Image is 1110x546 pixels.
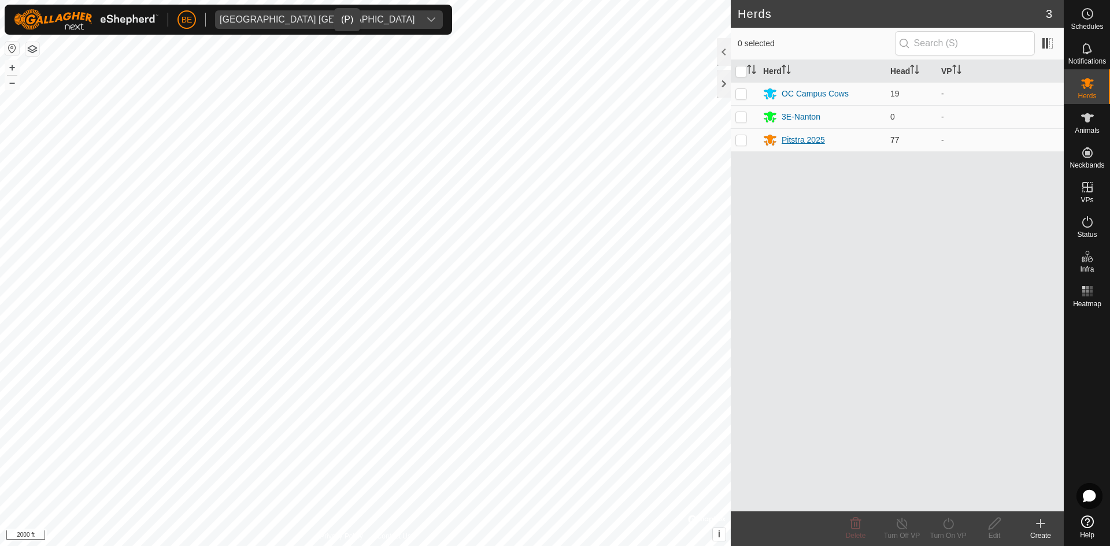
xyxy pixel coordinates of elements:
button: – [5,76,19,90]
th: Herd [758,60,886,83]
div: Pitstra 2025 [782,134,825,146]
span: Schedules [1071,23,1103,30]
th: Head [886,60,937,83]
span: Notifications [1068,58,1106,65]
a: Contact Us [377,531,411,541]
span: 19 [890,89,900,98]
td: - [937,82,1064,105]
span: 0 [890,112,895,121]
div: Create [1017,530,1064,541]
p-sorticon: Activate to sort [747,66,756,76]
a: Help [1064,511,1110,543]
span: Animals [1075,127,1100,134]
div: Turn Off VP [879,530,925,541]
span: i [718,529,720,539]
input: Search (S) [895,31,1035,55]
div: Edit [971,530,1017,541]
span: 0 selected [738,38,895,50]
span: VPs [1081,196,1093,203]
p-sorticon: Activate to sort [910,66,919,76]
button: Reset Map [5,42,19,55]
div: [GEOGRAPHIC_DATA] [GEOGRAPHIC_DATA] [220,15,415,24]
span: Olds College Alberta [215,10,420,29]
span: Delete [846,532,866,540]
span: Herds [1078,92,1096,99]
img: Gallagher Logo [14,9,158,30]
div: Turn On VP [925,530,971,541]
th: VP [937,60,1064,83]
span: 77 [890,135,900,144]
span: 3 [1046,5,1052,23]
p-sorticon: Activate to sort [952,66,961,76]
button: + [5,61,19,75]
button: i [713,528,726,541]
a: Privacy Policy [320,531,363,541]
span: Neckbands [1070,162,1104,169]
span: Help [1080,532,1094,538]
button: Map Layers [25,42,39,56]
td: - [937,105,1064,128]
h2: Herds [738,7,1046,21]
p-sorticon: Activate to sort [782,66,791,76]
span: Heatmap [1073,300,1101,307]
span: Status [1077,231,1097,238]
div: OC Campus Cows [782,88,849,100]
div: dropdown trigger [420,10,443,29]
span: BE [182,14,193,26]
span: Infra [1080,266,1094,273]
td: - [937,128,1064,151]
div: 3E-Nanton [782,111,820,123]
